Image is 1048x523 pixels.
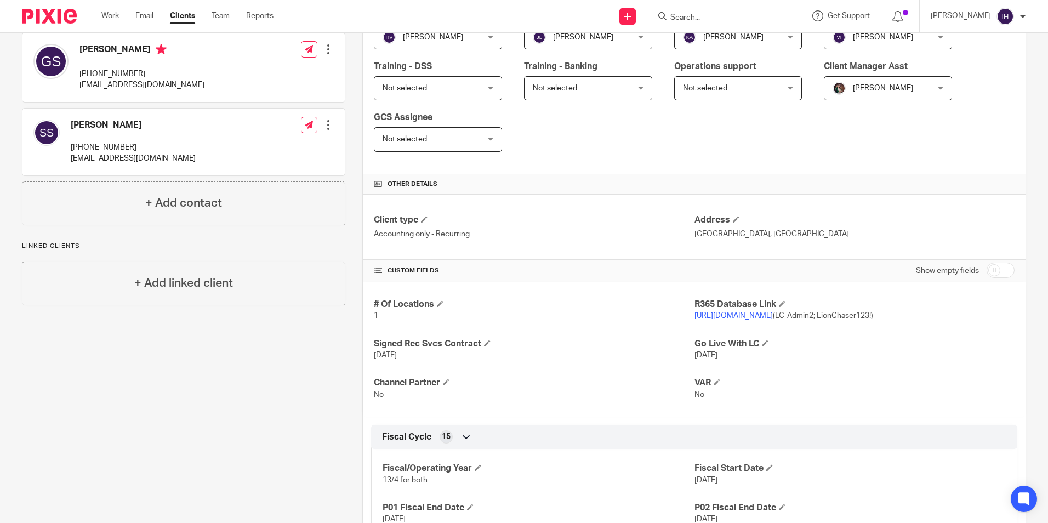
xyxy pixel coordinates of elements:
[79,79,204,90] p: [EMAIL_ADDRESS][DOMAIN_NAME]
[374,351,397,359] span: [DATE]
[374,391,384,399] span: No
[374,113,432,122] span: GCS Assignee
[79,44,204,58] h4: [PERSON_NAME]
[694,312,773,320] a: [URL][DOMAIN_NAME]
[824,62,908,71] span: Client Manager Asst
[383,31,396,44] img: svg%3E
[674,62,756,71] span: Operations support
[22,242,345,251] p: Linked clients
[694,312,873,320] span: (LC-Admin2; LionChaser123!)
[383,84,427,92] span: Not selected
[553,33,613,41] span: [PERSON_NAME]
[71,153,196,164] p: [EMAIL_ADDRESS][DOMAIN_NAME]
[403,33,463,41] span: [PERSON_NAME]
[33,120,60,146] img: svg%3E
[694,338,1015,350] h4: Go Live With LC
[683,31,696,44] img: svg%3E
[916,265,979,276] label: Show empty fields
[71,142,196,153] p: [PHONE_NUMBER]
[22,9,77,24] img: Pixie
[33,44,69,79] img: svg%3E
[996,8,1014,25] img: svg%3E
[694,502,1006,514] h4: P02 Fiscal End Date
[135,10,153,21] a: Email
[694,463,1006,474] h4: Fiscal Start Date
[374,312,378,320] span: 1
[170,10,195,21] a: Clients
[383,135,427,143] span: Not selected
[833,31,846,44] img: svg%3E
[374,266,694,275] h4: CUSTOM FIELDS
[442,431,451,442] span: 15
[374,214,694,226] h4: Client type
[694,515,717,523] span: [DATE]
[694,377,1015,389] h4: VAR
[71,120,196,131] h4: [PERSON_NAME]
[683,84,727,92] span: Not selected
[79,69,204,79] p: [PHONE_NUMBER]
[383,515,406,523] span: [DATE]
[383,502,694,514] h4: P01 Fiscal End Date
[246,10,274,21] a: Reports
[101,10,119,21] a: Work
[374,62,432,71] span: Training - DSS
[212,10,230,21] a: Team
[374,299,694,310] h4: # Of Locations
[156,44,167,55] i: Primary
[134,275,233,292] h4: + Add linked client
[382,431,431,443] span: Fiscal Cycle
[694,476,717,484] span: [DATE]
[828,12,870,20] span: Get Support
[694,214,1015,226] h4: Address
[833,82,846,95] img: Profile%20picture%20JUS.JPG
[524,62,597,71] span: Training - Banking
[374,377,694,389] h4: Channel Partner
[853,84,913,92] span: [PERSON_NAME]
[383,463,694,474] h4: Fiscal/Operating Year
[374,229,694,240] p: Accounting only - Recurring
[383,476,428,484] span: 13/4 for both
[931,10,991,21] p: [PERSON_NAME]
[853,33,913,41] span: [PERSON_NAME]
[145,195,222,212] h4: + Add contact
[374,338,694,350] h4: Signed Rec Svcs Contract
[694,351,717,359] span: [DATE]
[388,180,437,189] span: Other details
[533,31,546,44] img: svg%3E
[669,13,768,23] input: Search
[694,299,1015,310] h4: R365 Database Link
[703,33,764,41] span: [PERSON_NAME]
[694,229,1015,240] p: [GEOGRAPHIC_DATA], [GEOGRAPHIC_DATA]
[533,84,577,92] span: Not selected
[694,391,704,399] span: No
